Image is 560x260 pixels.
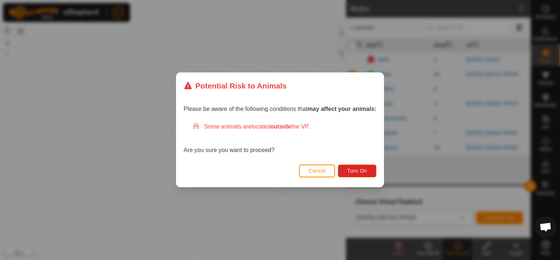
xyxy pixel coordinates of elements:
[251,124,310,130] span: located the VP.
[192,123,376,131] div: Some animals are
[347,168,367,174] span: Turn On
[299,165,335,177] button: Cancel
[270,124,291,130] strong: outside
[535,216,557,238] div: Open chat
[184,80,287,91] div: Potential Risk to Animals
[184,123,376,155] div: Are you sure you want to proceed?
[309,168,326,174] span: Cancel
[184,106,376,112] span: Please be aware of the following conditions that
[307,106,376,112] strong: may affect your animals:
[338,165,376,177] button: Turn On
